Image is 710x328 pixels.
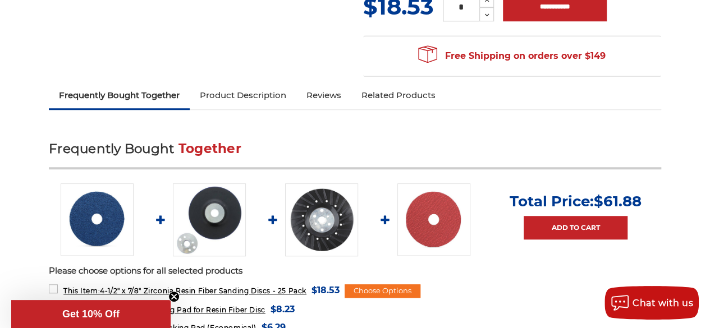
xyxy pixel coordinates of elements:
[49,141,174,156] span: Frequently Bought
[296,83,351,108] a: Reviews
[11,300,171,328] div: Get 10% OffClose teaser
[63,287,306,295] span: 4-1/2" x 7/8" Zirconia Resin Fiber Sanding Discs - 25 Pack
[190,83,296,108] a: Product Description
[62,308,120,320] span: Get 10% Off
[49,265,661,278] p: Please choose options for all selected products
[61,183,134,256] img: 4-1/2" zirc resin fiber disc
[510,192,642,210] p: Total Price:
[524,216,627,239] a: Add to Cart
[604,286,699,320] button: Chat with us
[63,287,100,295] strong: This Item:
[178,141,241,156] span: Together
[345,284,420,298] div: Choose Options
[49,83,190,108] a: Frequently Bought Together
[271,302,295,317] span: $8.23
[351,83,446,108] a: Related Products
[594,192,642,210] span: $61.88
[168,291,180,302] button: Close teaser
[312,283,340,298] span: $18.53
[633,298,693,308] span: Chat with us
[418,45,606,67] span: Free Shipping on orders over $149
